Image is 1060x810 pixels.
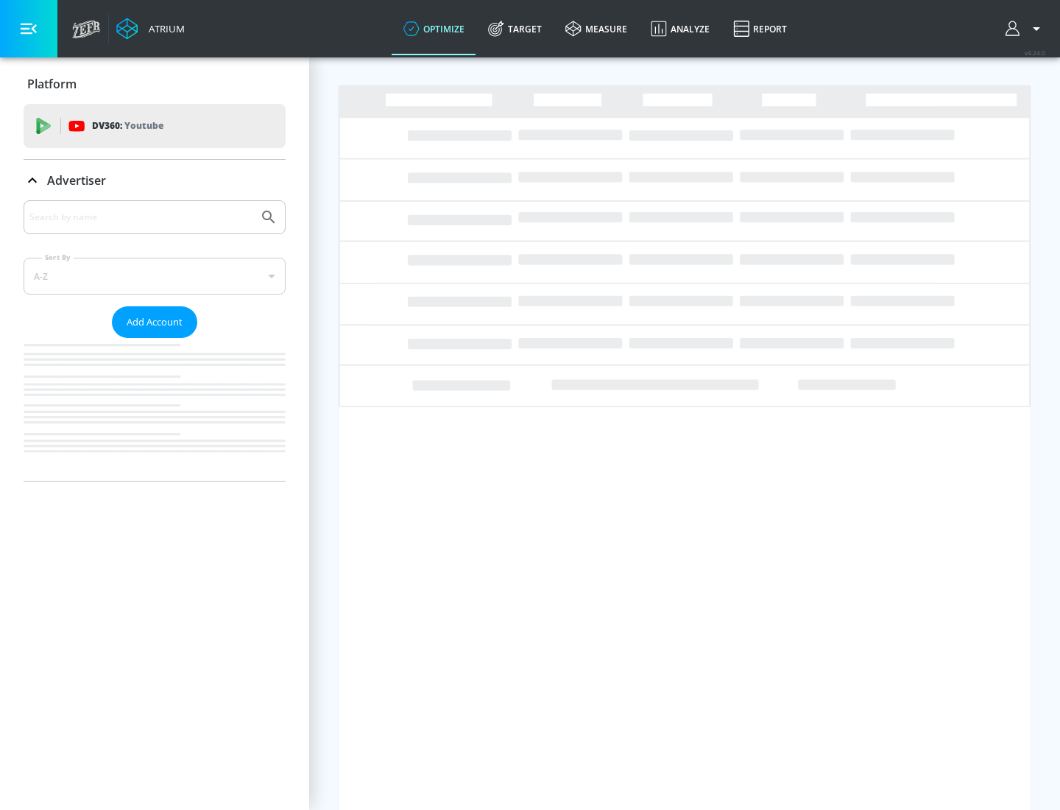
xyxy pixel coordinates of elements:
label: Sort By [42,253,74,262]
div: A-Z [24,258,286,295]
a: Report [721,2,799,55]
a: measure [554,2,639,55]
div: DV360: Youtube [24,104,286,148]
p: Advertiser [47,172,106,189]
div: Atrium [143,22,185,35]
button: Add Account [112,306,197,338]
a: optimize [392,2,476,55]
p: Platform [27,76,77,92]
a: Target [476,2,554,55]
a: Analyze [639,2,721,55]
input: Search by name [29,208,252,227]
div: Advertiser [24,160,286,201]
span: v 4.24.0 [1025,49,1045,57]
nav: list of Advertiser [24,338,286,481]
a: Atrium [116,18,185,40]
p: Youtube [124,118,163,133]
div: Platform [24,63,286,105]
span: Add Account [127,314,183,331]
div: Advertiser [24,200,286,481]
p: DV360: [92,118,163,134]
